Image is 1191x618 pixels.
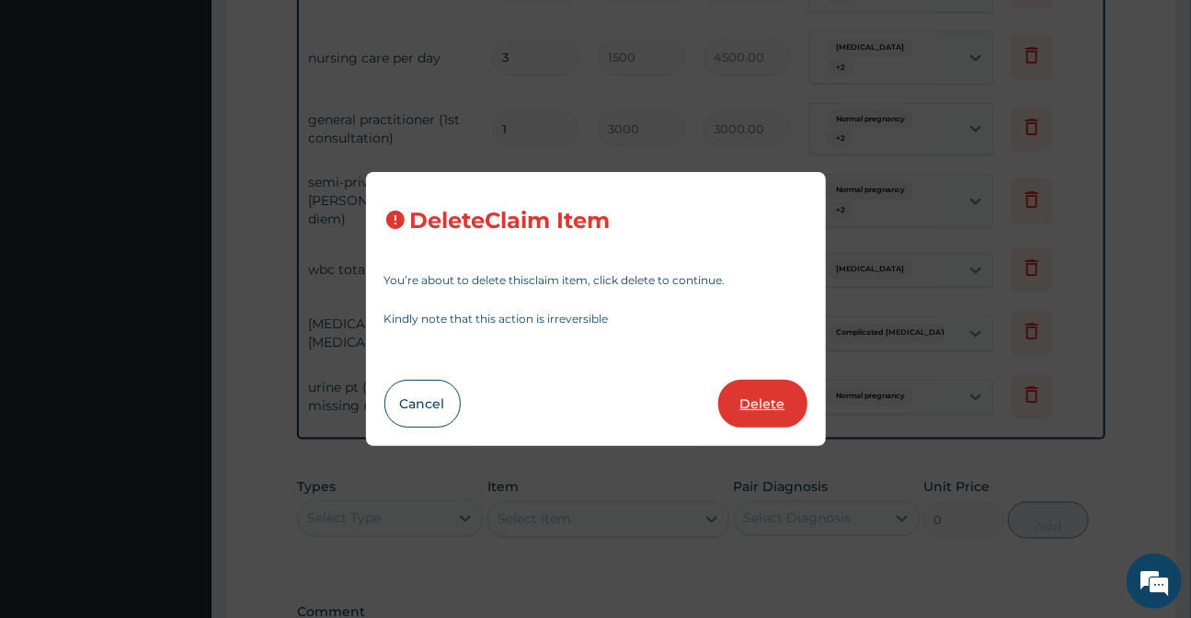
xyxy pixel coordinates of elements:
button: Delete [718,380,807,428]
p: Kindly note that this action is irreversible [384,314,807,325]
img: d_794563401_company_1708531726252_794563401 [34,92,74,138]
div: Minimize live chat window [302,9,346,53]
span: We're online! [107,189,254,375]
button: Cancel [384,380,461,428]
textarea: Type your message and hit 'Enter' [9,418,350,482]
h3: Delete Claim Item [410,209,611,234]
p: You’re about to delete this claim item , click delete to continue. [384,275,807,286]
div: Chat with us now [96,103,309,127]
